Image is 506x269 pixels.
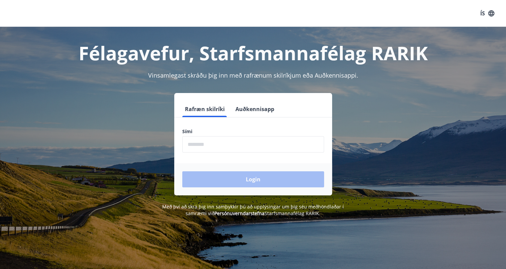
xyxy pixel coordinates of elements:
[182,101,227,117] button: Rafræn skilríki
[162,203,344,216] span: Með því að skrá þig inn samþykkir þú að upplýsingar um þig séu meðhöndlaðar í samræmi við Starfsm...
[477,7,498,19] button: ÍS
[233,101,277,117] button: Auðkennisapp
[20,40,486,66] h1: Félagavefur, Starfsmannafélag RARIK
[214,210,265,216] a: Persónuverndarstefna
[182,128,324,135] label: Sími
[148,71,358,79] span: Vinsamlegast skráðu þig inn með rafrænum skilríkjum eða Auðkennisappi.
